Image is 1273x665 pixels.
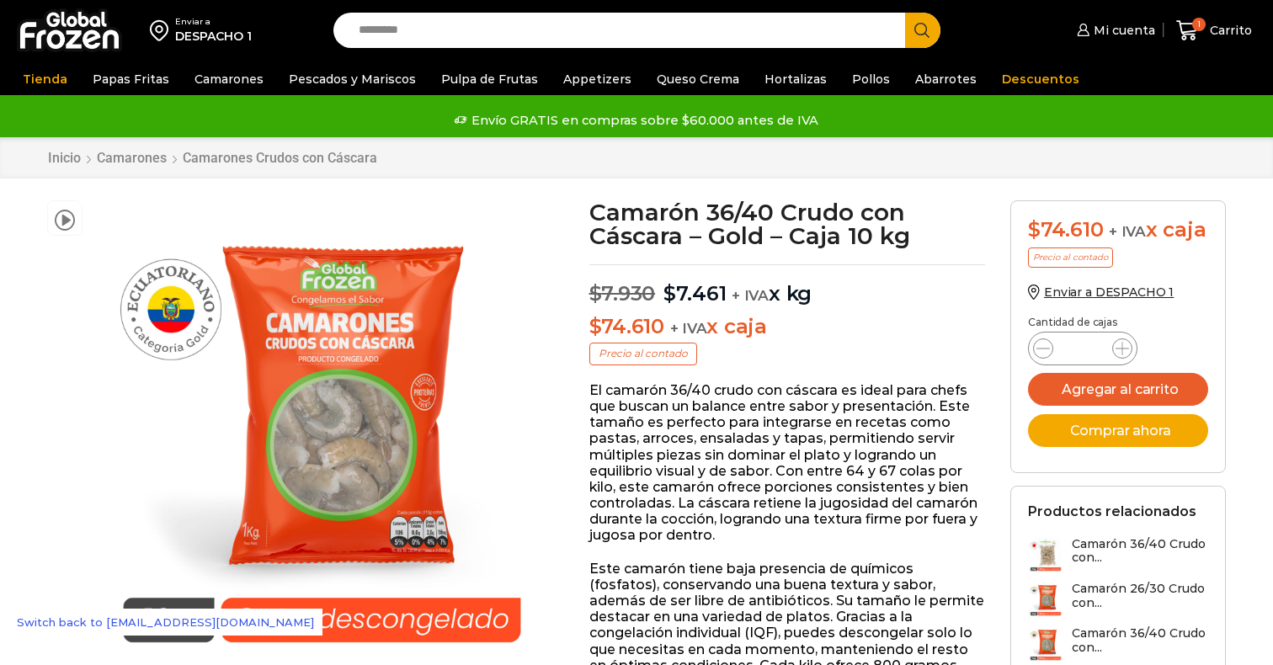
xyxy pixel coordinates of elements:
[1028,626,1208,662] a: Camarón 36/40 Crudo con...
[1028,218,1208,242] div: x caja
[1044,285,1174,300] span: Enviar a DESPACHO 1
[1067,337,1099,360] input: Product quantity
[1073,13,1155,47] a: Mi cuenta
[175,28,252,45] div: DESPACHO 1
[150,16,175,45] img: address-field-icon.svg
[589,315,986,339] p: x caja
[84,63,178,95] a: Papas Fritas
[1206,22,1252,39] span: Carrito
[756,63,835,95] a: Hortalizas
[1028,503,1196,519] h2: Productos relacionados
[8,609,322,636] a: Switch back to [EMAIL_ADDRESS][DOMAIN_NAME]
[589,264,986,306] p: x kg
[905,13,940,48] button: Search button
[47,150,378,166] nav: Breadcrumb
[555,63,640,95] a: Appetizers
[589,200,986,247] h1: Camarón 36/40 Crudo con Cáscara – Gold – Caja 10 kg
[589,281,602,306] span: $
[182,150,378,166] a: Camarones Crudos con Cáscara
[1072,582,1208,610] h3: Camarón 26/30 Crudo con...
[589,281,656,306] bdi: 7.930
[1028,537,1208,573] a: Camarón 36/40 Crudo con...
[732,287,769,304] span: + IVA
[1028,317,1208,328] p: Cantidad de cajas
[589,314,602,338] span: $
[1109,223,1146,240] span: + IVA
[670,320,707,337] span: + IVA
[1192,18,1206,31] span: 1
[91,200,553,662] img: PM04004022
[1028,373,1208,406] button: Agregar al carrito
[1089,22,1155,39] span: Mi cuenta
[47,150,82,166] a: Inicio
[96,150,168,166] a: Camarones
[1028,217,1041,242] span: $
[907,63,985,95] a: Abarrotes
[1028,217,1103,242] bdi: 74.610
[175,16,252,28] div: Enviar a
[993,63,1088,95] a: Descuentos
[589,314,664,338] bdi: 74.610
[1028,414,1208,447] button: Comprar ahora
[433,63,546,95] a: Pulpa de Frutas
[1172,11,1256,51] a: 1 Carrito
[1072,537,1208,566] h3: Camarón 36/40 Crudo con...
[663,281,727,306] bdi: 7.461
[589,343,697,364] p: Precio al contado
[1028,582,1208,618] a: Camarón 26/30 Crudo con...
[648,63,748,95] a: Queso Crema
[14,63,76,95] a: Tienda
[280,63,424,95] a: Pescados y Mariscos
[844,63,898,95] a: Pollos
[1028,285,1174,300] a: Enviar a DESPACHO 1
[589,382,986,544] p: El camarón 36/40 crudo con cáscara es ideal para chefs que buscan un balance entre sabor y presen...
[1072,626,1208,655] h3: Camarón 36/40 Crudo con...
[186,63,272,95] a: Camarones
[1028,247,1113,268] p: Precio al contado
[663,281,676,306] span: $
